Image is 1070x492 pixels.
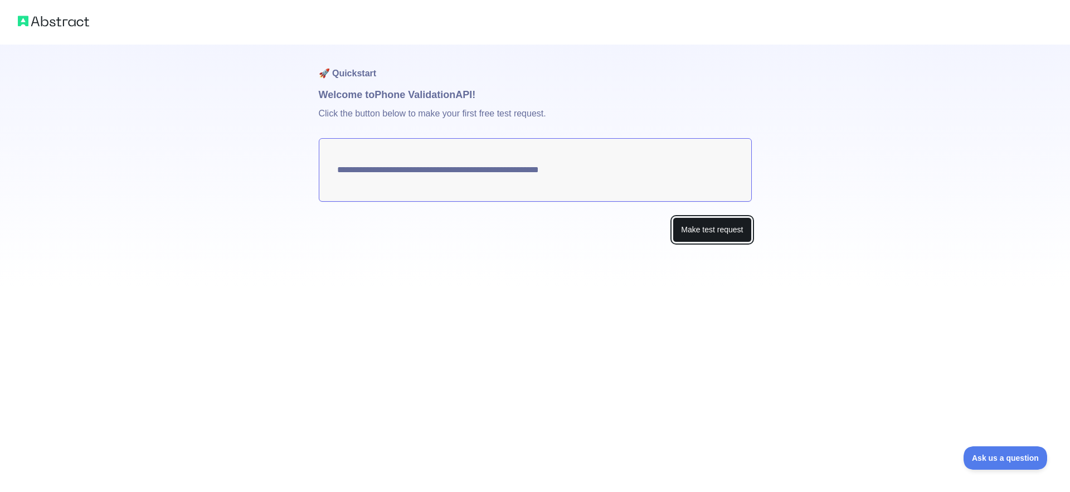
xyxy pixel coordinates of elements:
[18,13,89,29] img: Abstract logo
[319,87,752,103] h1: Welcome to Phone Validation API!
[319,45,752,87] h1: 🚀 Quickstart
[319,103,752,138] p: Click the button below to make your first free test request.
[673,217,751,242] button: Make test request
[964,446,1048,470] iframe: Toggle Customer Support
